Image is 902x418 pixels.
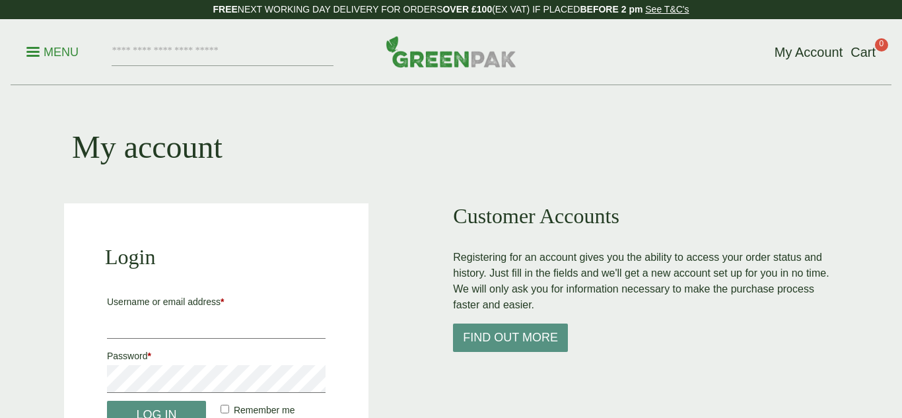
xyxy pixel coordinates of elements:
span: Remember me [234,405,295,415]
h2: Login [105,244,328,269]
h2: Customer Accounts [453,203,838,228]
p: Registering for an account gives you the ability to access your order status and history. Just fi... [453,250,838,313]
a: Cart 0 [850,42,876,62]
img: GreenPak Supplies [386,36,516,67]
strong: FREE [213,4,237,15]
input: Remember me [221,405,229,413]
span: My Account [775,45,843,59]
strong: OVER £100 [442,4,492,15]
h1: My account [72,128,223,166]
span: Cart [850,45,876,59]
a: My Account [775,42,843,62]
span: 0 [875,38,888,52]
a: Find out more [453,332,568,343]
label: Username or email address [107,293,326,311]
a: Menu [26,44,79,57]
p: Menu [26,44,79,60]
strong: BEFORE 2 pm [580,4,642,15]
button: Find out more [453,324,568,352]
a: See T&C's [645,4,689,15]
label: Password [107,347,326,365]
